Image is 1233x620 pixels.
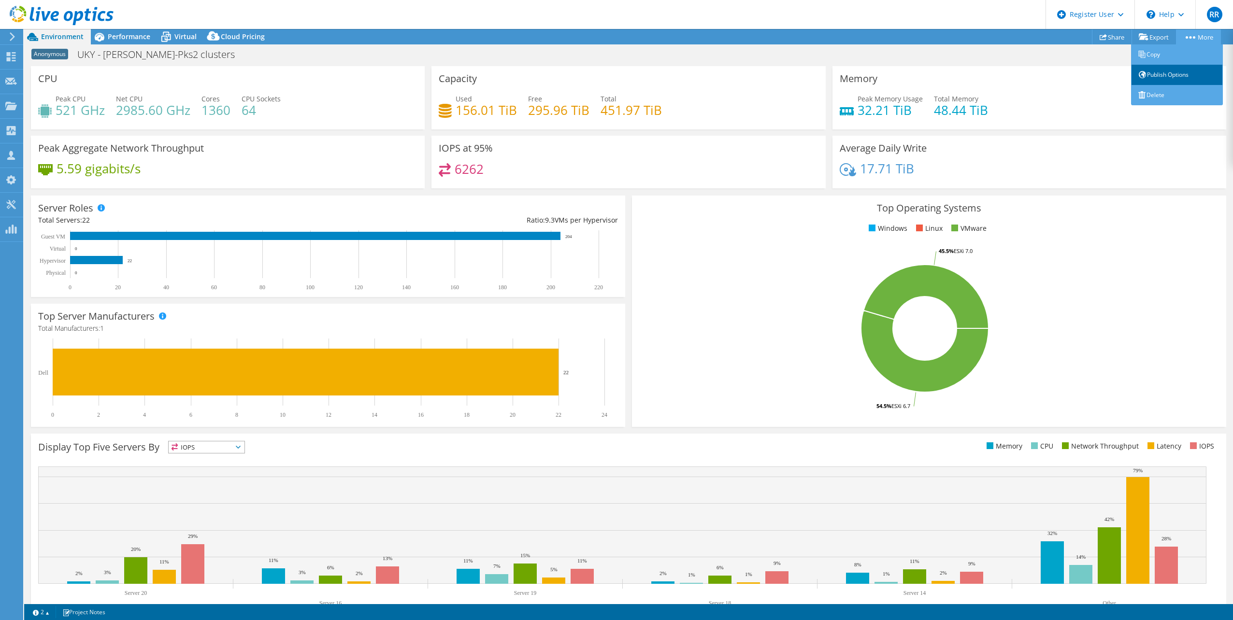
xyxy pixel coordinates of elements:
[242,94,281,103] span: CPU Sockets
[510,411,516,418] text: 20
[840,73,877,84] h3: Memory
[520,552,530,558] text: 15%
[563,369,569,375] text: 22
[1188,441,1214,451] li: IOPS
[1207,7,1222,22] span: RR
[280,411,286,418] text: 10
[116,94,143,103] span: Net CPU
[939,247,954,254] tspan: 45.5%
[38,215,328,225] div: Total Servers:
[38,143,204,154] h3: Peak Aggregate Network Throughput
[56,105,105,115] h4: 521 GHz
[1104,516,1114,522] text: 42%
[143,411,146,418] text: 4
[545,215,555,225] span: 9.3
[97,411,100,418] text: 2
[858,105,923,115] h4: 32.21 TiB
[1147,10,1155,19] svg: \n
[954,247,973,254] tspan: ESXi 7.0
[914,223,943,234] li: Linux
[1047,530,1057,536] text: 32%
[116,105,190,115] h4: 2985.60 GHz
[131,546,141,552] text: 20%
[38,323,618,334] h4: Total Manufacturers:
[402,284,411,291] text: 140
[717,564,724,570] text: 6%
[418,411,424,418] text: 16
[858,94,923,103] span: Peak Memory Usage
[174,32,197,41] span: Virtual
[299,569,306,575] text: 3%
[450,284,459,291] text: 160
[306,284,315,291] text: 100
[188,533,198,539] text: 29%
[235,411,238,418] text: 8
[41,32,84,41] span: Environment
[57,163,141,174] h4: 5.59 gigabits/s
[546,284,555,291] text: 200
[840,143,927,154] h3: Average Daily Write
[860,163,914,174] h4: 17.71 TiB
[876,402,891,409] tspan: 54.5%
[455,164,484,174] h4: 6262
[75,246,77,251] text: 0
[903,590,926,596] text: Server 14
[984,441,1022,451] li: Memory
[1176,29,1221,44] a: More
[1132,29,1176,44] a: Export
[1131,44,1223,65] a: Copy
[602,411,607,418] text: 24
[163,284,169,291] text: 40
[968,561,975,566] text: 9%
[660,570,667,576] text: 2%
[1103,600,1116,606] text: Other
[774,560,781,566] text: 9%
[41,233,65,240] text: Guest VM
[50,245,66,252] text: Virtual
[211,284,217,291] text: 60
[75,270,77,275] text: 0
[514,590,536,596] text: Server 19
[125,590,147,596] text: Server 20
[745,571,752,577] text: 1%
[866,223,907,234] li: Windows
[439,143,493,154] h3: IOPS at 95%
[891,402,910,409] tspan: ESXi 6.7
[594,284,603,291] text: 220
[108,32,150,41] span: Performance
[940,570,947,576] text: 2%
[354,284,363,291] text: 120
[1029,441,1053,451] li: CPU
[326,411,331,418] text: 12
[910,558,919,564] text: 11%
[169,441,244,453] span: IOPS
[639,203,1219,213] h3: Top Operating Systems
[73,49,250,60] h1: UKY - [PERSON_NAME]-Pks2 clusters
[1060,441,1139,451] li: Network Throughput
[1145,441,1181,451] li: Latency
[221,32,265,41] span: Cloud Pricing
[100,324,104,333] span: 1
[56,606,112,618] a: Project Notes
[56,94,86,103] span: Peak CPU
[128,258,132,263] text: 22
[40,257,66,264] text: Hypervisor
[51,411,54,418] text: 0
[528,105,589,115] h4: 295.96 TiB
[464,411,470,418] text: 18
[269,557,278,563] text: 11%
[949,223,987,234] li: VMware
[1092,29,1132,44] a: Share
[69,284,72,291] text: 0
[493,563,501,569] text: 7%
[372,411,377,418] text: 14
[38,311,155,322] h3: Top Server Manufacturers
[565,234,572,239] text: 204
[498,284,507,291] text: 180
[38,203,93,213] h3: Server Roles
[356,570,363,576] text: 2%
[31,49,68,59] span: Anonymous
[709,600,731,606] text: Server 18
[82,215,90,225] span: 22
[854,562,861,567] text: 8%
